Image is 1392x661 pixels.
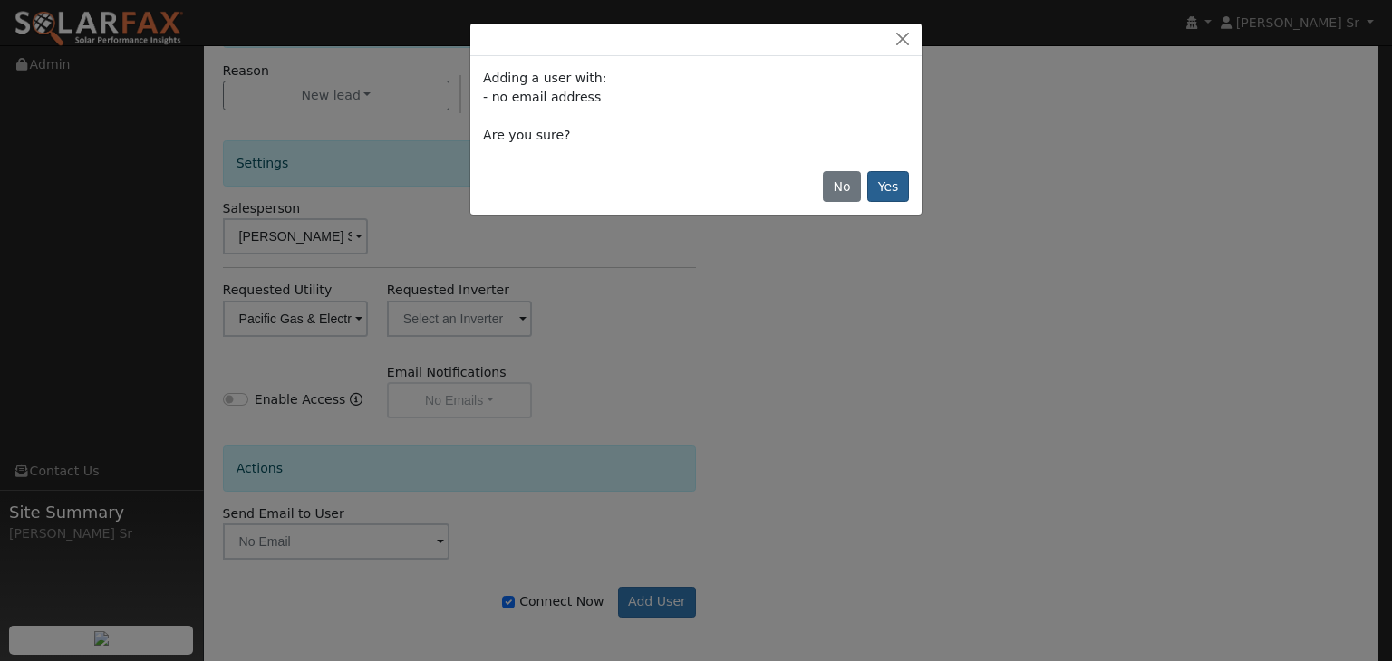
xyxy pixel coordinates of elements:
span: Adding a user with: [483,71,606,85]
span: Are you sure? [483,128,570,142]
button: Close [890,30,915,49]
span: - no email address [483,90,601,104]
button: No [823,171,861,202]
button: Yes [867,171,909,202]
